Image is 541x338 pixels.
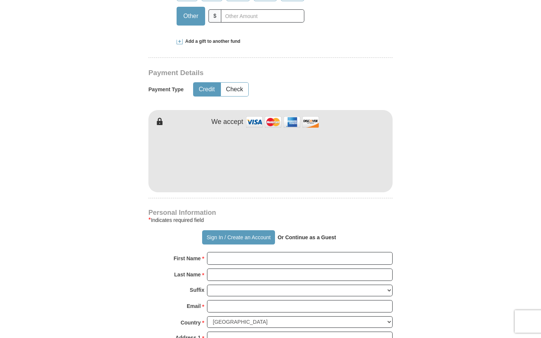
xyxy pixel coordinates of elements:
span: $ [209,9,221,23]
img: credit cards accepted [245,114,320,130]
strong: First Name [174,253,201,264]
strong: Email [187,301,201,311]
input: Other Amount [221,9,304,23]
strong: Last Name [174,269,201,280]
div: Indicates required field [148,216,393,225]
button: Credit [193,83,220,97]
button: Sign In / Create an Account [202,230,275,244]
strong: Or Continue as a Guest [278,234,336,240]
button: Check [221,83,248,97]
strong: Country [181,317,201,328]
h3: Payment Details [148,69,340,77]
strong: Suffix [190,285,204,295]
h5: Payment Type [148,86,184,93]
h4: We accept [212,118,243,126]
h4: Personal Information [148,210,393,216]
span: Add a gift to another fund [183,38,240,45]
span: Other [180,11,202,22]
